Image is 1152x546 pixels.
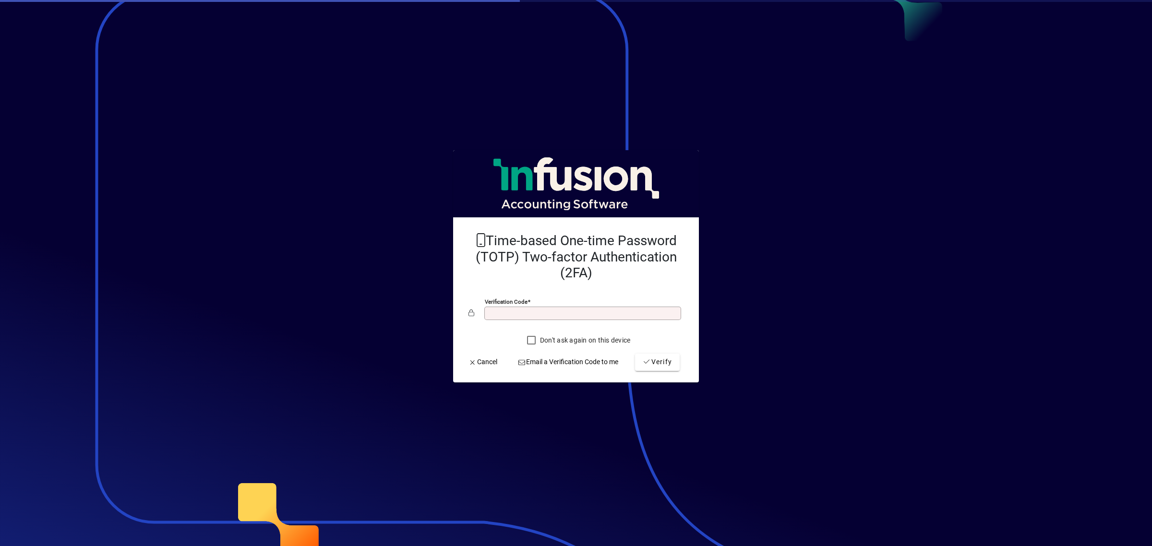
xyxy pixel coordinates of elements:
[518,357,619,367] span: Email a Verification Code to me
[635,354,680,371] button: Verify
[465,354,501,371] button: Cancel
[468,233,684,281] h2: Time-based One-time Password (TOTP) Two-factor Authentication (2FA)
[485,298,528,305] mat-label: Verification code
[468,357,497,367] span: Cancel
[538,335,631,345] label: Don't ask again on this device
[514,354,623,371] button: Email a Verification Code to me
[643,357,672,367] span: Verify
